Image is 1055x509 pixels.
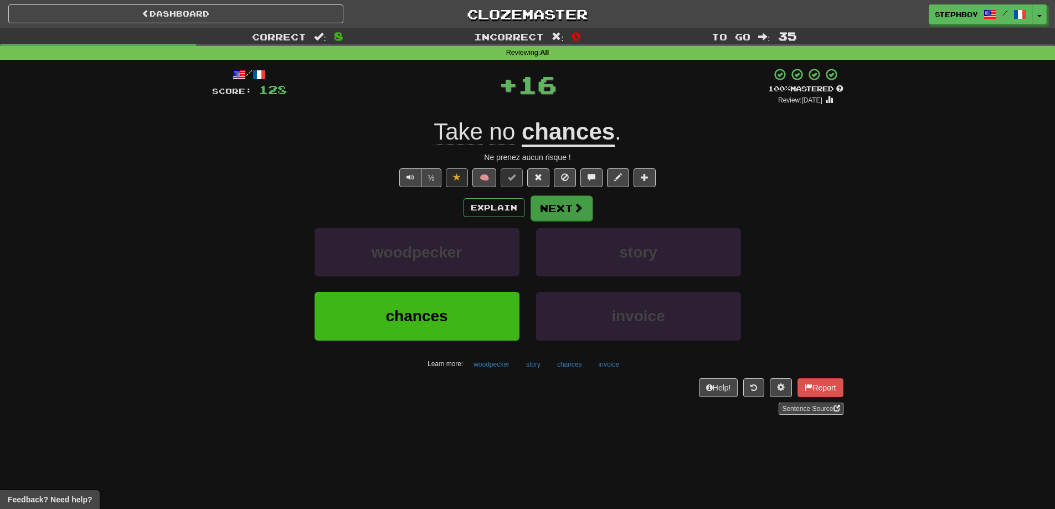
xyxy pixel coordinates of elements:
span: stephboy [935,9,978,19]
a: Sentence Source [779,403,843,415]
span: Incorrect [474,31,544,42]
button: 🧠 [472,168,496,187]
a: stephboy / [929,4,1033,24]
button: Set this sentence to 100% Mastered (alt+m) [501,168,523,187]
button: chances [551,356,588,373]
span: : [314,32,326,42]
small: Review: [DATE] [778,96,822,104]
span: Take [434,119,483,145]
div: / [212,68,287,81]
button: Unfavorite sentence (alt+f) [446,168,468,187]
button: invoice [536,292,741,340]
span: : [758,32,770,42]
button: woodpecker [315,228,519,276]
button: Next [531,196,593,221]
u: chances [522,119,615,147]
button: Add to collection (alt+a) [634,168,656,187]
button: story [536,228,741,276]
span: 35 [778,29,797,43]
button: Reset to 0% Mastered (alt+r) [527,168,549,187]
a: Dashboard [8,4,343,23]
strong: All [540,49,549,56]
span: Correct [252,31,306,42]
span: . [615,119,621,145]
button: Explain [464,198,524,217]
span: : [552,32,564,42]
span: story [619,244,657,261]
button: ½ [421,168,442,187]
span: invoice [611,307,665,325]
button: woodpecker [467,356,516,373]
span: no [490,119,516,145]
div: Text-to-speech controls [397,168,442,187]
span: 16 [518,70,557,98]
button: Help! [699,378,738,397]
span: woodpecker [372,244,462,261]
div: Mastered [768,84,843,94]
span: / [1002,9,1008,17]
span: To go [712,31,750,42]
span: chances [385,307,447,325]
button: Report [797,378,843,397]
span: Score: [212,86,252,96]
small: Learn more: [428,360,463,368]
button: Edit sentence (alt+d) [607,168,629,187]
span: 0 [572,29,581,43]
button: story [520,356,547,373]
button: Discuss sentence (alt+u) [580,168,603,187]
div: Ne prenez aucun risque ! [212,152,843,163]
button: Play sentence audio (ctl+space) [399,168,421,187]
button: Round history (alt+y) [743,378,764,397]
span: 128 [259,83,287,96]
span: Open feedback widget [8,494,92,505]
span: 8 [334,29,343,43]
button: invoice [593,356,625,373]
button: Ignore sentence (alt+i) [554,168,576,187]
button: chances [315,292,519,340]
span: 100 % [768,84,790,93]
a: Clozemaster [360,4,695,24]
span: + [498,68,518,101]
